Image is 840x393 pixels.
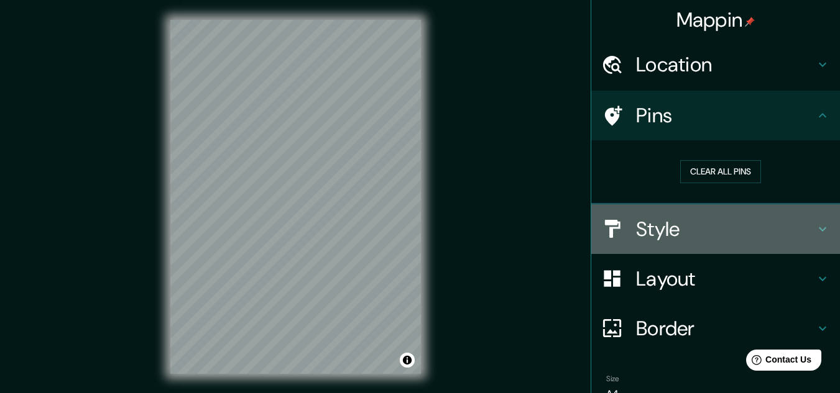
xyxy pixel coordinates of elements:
[636,217,815,242] h4: Style
[745,17,755,27] img: pin-icon.png
[636,316,815,341] h4: Border
[591,91,840,140] div: Pins
[170,20,421,374] canvas: Map
[676,7,755,32] h4: Mappin
[636,103,815,128] h4: Pins
[636,266,815,291] h4: Layout
[591,254,840,304] div: Layout
[729,345,826,379] iframe: Help widget launcher
[591,304,840,353] div: Border
[606,373,619,384] label: Size
[636,52,815,77] h4: Location
[400,353,415,368] button: Toggle attribution
[591,204,840,254] div: Style
[680,160,761,183] button: Clear all pins
[591,40,840,89] div: Location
